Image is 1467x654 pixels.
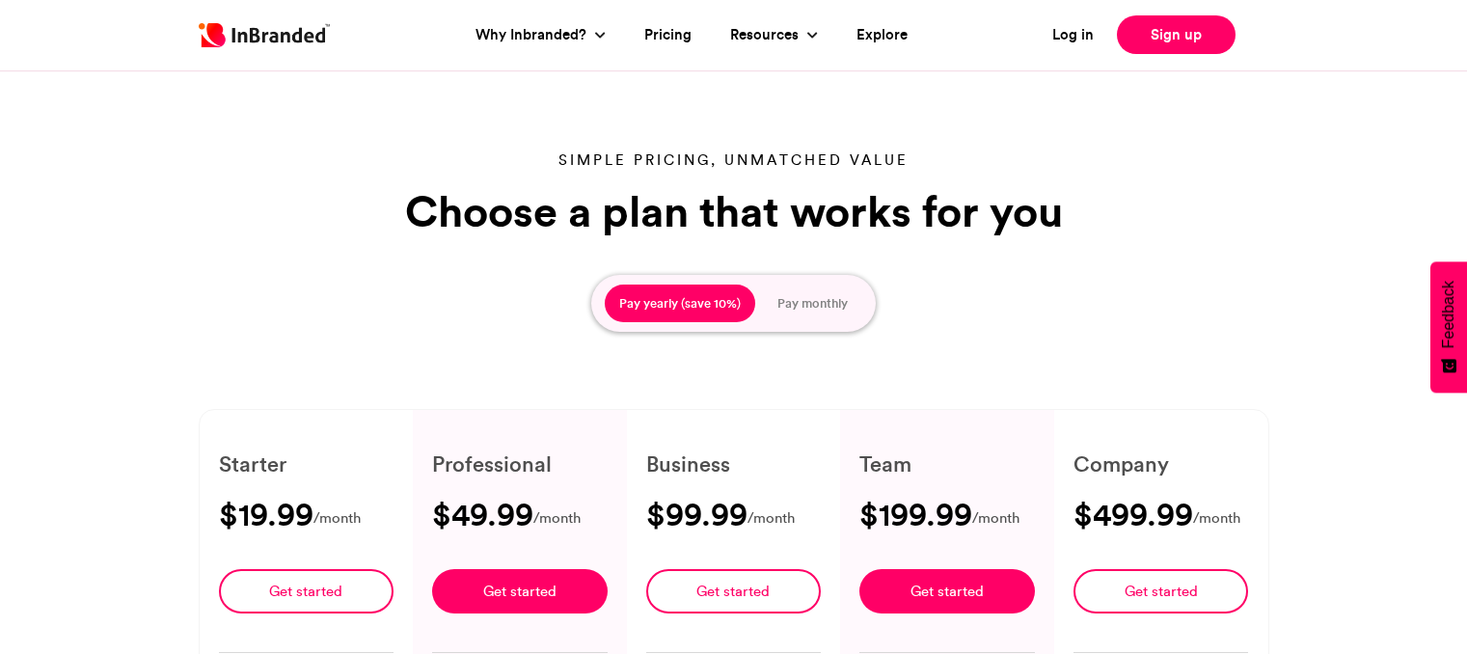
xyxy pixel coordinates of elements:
[859,569,1035,613] a: Get started
[646,499,747,530] h3: $99.99
[219,499,313,530] h3: $19.99
[396,150,1072,171] p: Simple pricing, unmatched value
[219,449,394,479] h6: Starter
[313,506,361,531] span: /month
[1117,15,1236,54] a: Sign up
[1073,569,1249,613] a: Get started
[1052,24,1094,46] a: Log in
[646,569,822,613] a: Get started
[646,449,822,479] h6: Business
[432,499,533,530] h3: $49.99
[533,506,581,531] span: /month
[396,186,1072,236] h1: Choose a plan that works for you
[1073,449,1249,479] h6: Company
[972,506,1019,531] span: /month
[1073,499,1193,530] h3: $499.99
[859,499,972,530] h3: $199.99
[644,24,692,46] a: Pricing
[1430,261,1467,393] button: Feedback - Show survey
[219,569,394,613] a: Get started
[199,23,330,47] img: Inbranded
[1193,506,1240,531] span: /month
[1440,281,1457,348] span: Feedback
[859,449,1035,479] h6: Team
[856,24,908,46] a: Explore
[730,24,803,46] a: Resources
[432,449,608,479] h6: Professional
[475,24,591,46] a: Why Inbranded?
[763,285,862,323] button: Pay monthly
[605,285,755,323] button: Pay yearly (save 10%)
[432,569,608,613] a: Get started
[747,506,795,531] span: /month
